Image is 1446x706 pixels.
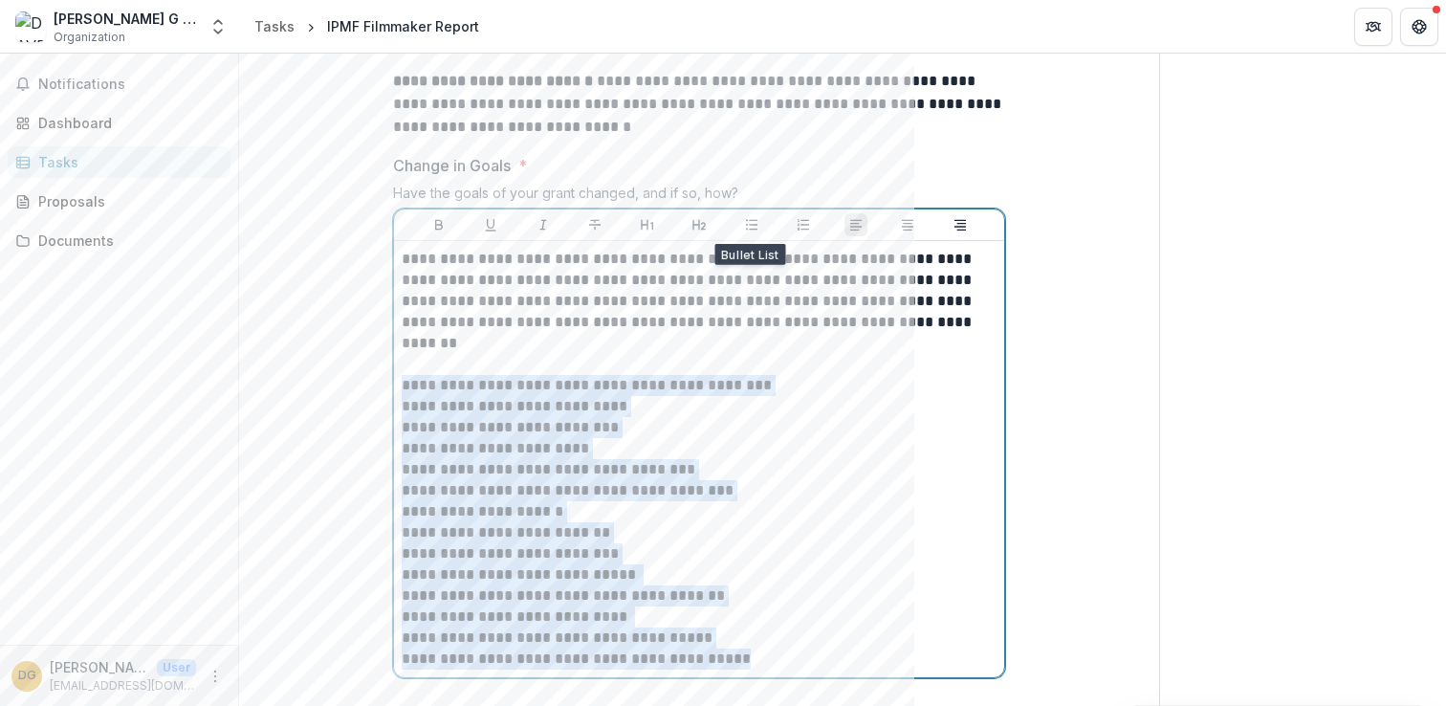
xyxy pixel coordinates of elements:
div: [PERSON_NAME] G POETRY LLC [54,9,197,29]
div: Proposals [38,191,215,211]
nav: breadcrumb [247,12,487,40]
button: Heading 1 [636,213,659,236]
button: Partners [1354,8,1392,46]
button: Strike [583,213,606,236]
p: [EMAIL_ADDRESS][DOMAIN_NAME] [50,677,196,695]
p: User [157,659,196,676]
button: Bullet List [740,213,763,236]
a: Documents [8,225,230,256]
button: Italicize [532,213,555,236]
button: Underline [479,213,502,236]
a: Dashboard [8,107,230,139]
a: Proposals [8,186,230,217]
p: [PERSON_NAME] [50,657,149,677]
span: Notifications [38,77,223,93]
div: Tasks [254,16,295,36]
div: Dashboard [38,113,215,133]
button: Align Center [896,213,919,236]
button: Get Help [1400,8,1438,46]
button: More [204,665,227,688]
button: Bold [427,213,450,236]
button: Open entity switcher [205,8,231,46]
div: Have the goals of your grant changed, and if so, how? [393,185,1005,209]
div: Tasks [38,152,215,172]
img: DAVE G POETRY LLC [15,11,46,42]
span: Organization [54,29,125,46]
a: Tasks [247,12,302,40]
div: Documents [38,231,215,251]
p: Change in Goals [393,154,511,177]
button: Align Left [844,213,867,236]
div: David Gaines [18,670,36,682]
button: Ordered List [792,213,815,236]
a: Tasks [8,146,230,178]
button: Heading 2 [688,213,711,236]
button: Align Right [949,213,972,236]
div: IPMF Filmmaker Report [327,16,479,36]
button: Notifications [8,69,230,99]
